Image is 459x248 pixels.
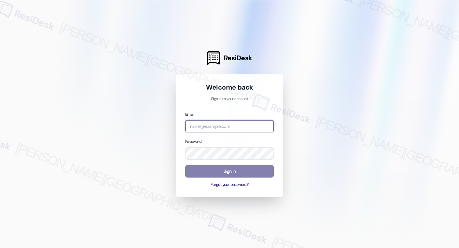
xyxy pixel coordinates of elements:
label: Password [185,139,201,144]
button: Forgot your password? [185,182,274,188]
h1: Welcome back [185,83,274,92]
input: name@example.com [185,120,274,133]
p: Sign in to your account [185,96,274,102]
button: Sign In [185,165,274,178]
label: Email [185,112,194,117]
img: ResiDesk Logo [207,51,220,65]
span: ResiDesk [224,54,252,62]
